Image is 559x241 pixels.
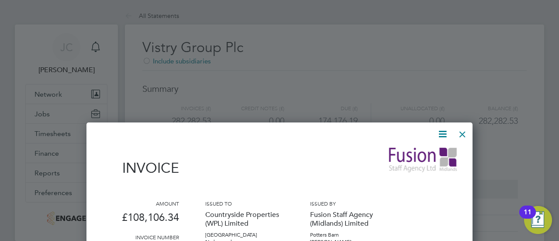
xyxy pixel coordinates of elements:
button: Open Resource Center, 11 new notifications [524,206,552,234]
p: Fusion Staff Agency (Midlands) Limited [310,207,389,231]
h3: Invoice number [100,234,179,241]
h3: Issued to [205,200,284,207]
h3: Issued by [310,200,389,207]
h3: Amount [100,200,179,207]
p: Countryside Properties (WPL) Limited [205,207,284,231]
p: £108,106.34 [100,207,179,234]
p: [GEOGRAPHIC_DATA] [205,231,284,238]
img: fusionstaff-logo-remittance.png [388,147,459,173]
h1: Invoice [100,160,179,176]
p: Potters Barn [310,231,389,238]
div: 11 [524,212,531,224]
